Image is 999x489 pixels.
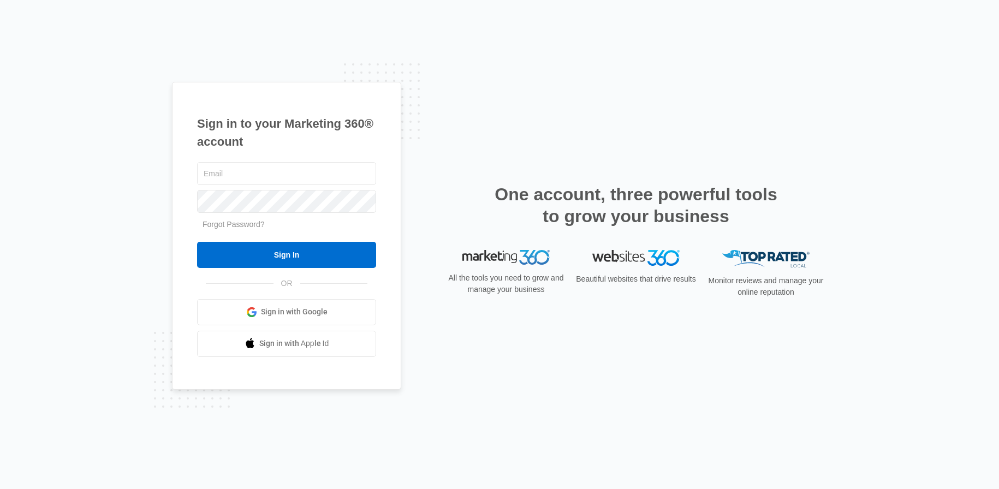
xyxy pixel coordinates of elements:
img: Websites 360 [592,250,680,266]
a: Forgot Password? [203,220,265,229]
p: Beautiful websites that drive results [575,273,697,285]
input: Sign In [197,242,376,268]
a: Sign in with Google [197,299,376,325]
span: OR [273,278,300,289]
input: Email [197,162,376,185]
p: All the tools you need to grow and manage your business [445,272,567,295]
img: Marketing 360 [462,250,550,265]
h1: Sign in to your Marketing 360® account [197,115,376,151]
img: Top Rated Local [722,250,810,268]
span: Sign in with Google [261,306,328,318]
h2: One account, three powerful tools to grow your business [491,183,781,227]
span: Sign in with Apple Id [259,338,329,349]
a: Sign in with Apple Id [197,331,376,357]
p: Monitor reviews and manage your online reputation [705,275,827,298]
